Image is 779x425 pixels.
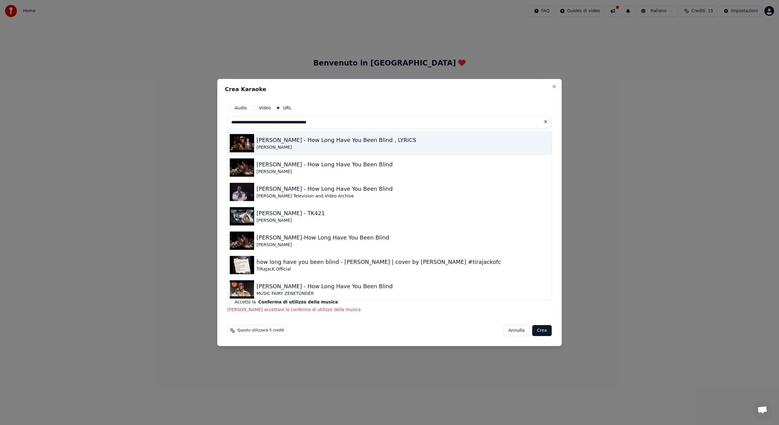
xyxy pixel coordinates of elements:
div: [PERSON_NAME] - How Long Have You Been Blind [257,160,393,169]
label: Video [259,106,271,110]
img: Lenny Kravitz - TK421 [230,207,254,225]
label: URL [283,106,292,110]
h2: Crea Karaoke [225,87,554,92]
span: Questo utilizzerà 5 crediti [237,328,284,333]
div: [PERSON_NAME] [257,144,416,151]
div: [PERSON_NAME] Television and Video Archive [257,193,393,199]
div: [PERSON_NAME] - How Long Have You Been Blind , LYRICS [257,136,416,144]
div: [PERSON_NAME]-How Long Have You Been Blind [257,233,389,242]
img: Lenny Kravitz - How Long Have You Been Blind [230,158,254,177]
div: TiRaJacK Official [257,266,501,272]
img: how long have you been blind - lenny kravitz | cover by don jack #tirajackofc [230,256,254,274]
div: [PERSON_NAME] - How Long Have You Been Blind [257,185,393,193]
button: Accetto la [258,300,338,304]
img: Harry Belafonte - How Long Have You Been Blind [230,280,254,299]
button: Crea [532,325,552,336]
img: Harry Belafonte - How Long Have You Been Blind [230,183,254,201]
img: Lenny Kravitz - How Long Have You Been Blind , LYRICS [230,134,254,152]
div: [PERSON_NAME] [257,242,389,248]
label: Accetto la [235,300,338,304]
img: Lenny Kravitz-How Long Have You Been Blind [230,232,254,250]
div: [PERSON_NAME] - TK421 [257,209,325,218]
div: how long have you been blind - [PERSON_NAME] | cover by [PERSON_NAME] #tirajackofc [257,258,501,266]
button: Annulla [503,325,530,336]
div: [PERSON_NAME] - How Long Have You Been Blind [257,282,393,291]
div: [PERSON_NAME] [257,169,393,175]
label: Audio [235,106,247,110]
div: [PERSON_NAME] [257,218,325,224]
p: [PERSON_NAME] accettare la conferma di utilizzo della musica [227,307,552,313]
div: MUSIC FAIRY ZENETÜNDÉR [257,291,393,297]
